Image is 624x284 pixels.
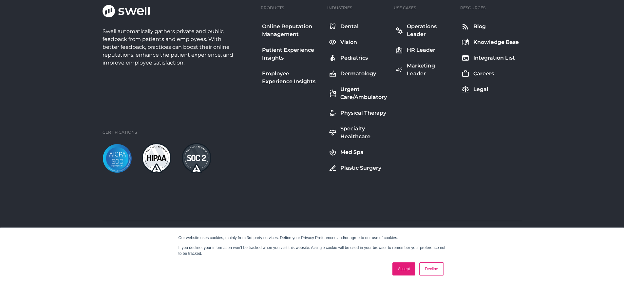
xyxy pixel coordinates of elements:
[327,163,388,173] a: Plastic Surgery
[327,84,388,103] a: Urgent Care/Ambulatory
[394,21,455,40] a: Operations Leader
[179,235,446,241] p: Our website uses cookies, mainly from 3rd party services. Define your Privacy Preferences and/or ...
[327,123,388,142] a: Specialty Healthcare
[262,70,321,85] div: Employee Experience Insights
[103,28,236,67] div: Swell automatically gathers private and public feedback from patients and employees. With better ...
[473,70,494,78] div: Careers
[182,143,211,173] img: soc2-dark.png
[179,245,446,256] p: If you decline, your information won’t be tracked when you visit this website. A single cookie wi...
[327,5,352,11] div: Industries
[460,5,485,11] div: Resources
[340,125,387,141] div: Specialty Healthcare
[394,61,455,79] a: Marketing Leader
[460,84,520,95] a: Legal
[460,68,520,79] a: Careers
[394,5,416,11] div: Use Cases
[327,108,388,118] a: Physical Therapy
[340,23,359,30] div: Dental
[327,68,388,79] a: Dermatology
[327,53,388,63] a: Pediatrics
[340,109,386,117] div: Physical Therapy
[262,23,321,38] div: Online Reputation Management
[394,45,455,55] a: HR Leader
[407,23,454,38] div: Operations Leader
[407,62,454,78] div: Marketing Leader
[262,46,321,62] div: Patient Experience Insights
[327,147,388,158] a: Med Spa
[261,68,322,87] a: Employee Experience Insights
[340,70,376,78] div: Dermatology
[460,37,520,47] a: Knowledge Base
[473,85,488,93] div: Legal
[473,23,486,30] div: Blog
[261,45,322,63] a: Patient Experience Insights
[473,38,519,46] div: Knowledge Base
[407,46,435,54] div: HR Leader
[261,21,322,40] a: Online Reputation Management
[460,21,520,32] a: Blog
[261,5,284,11] div: Products
[103,129,137,135] div: Certifications
[340,164,381,172] div: Plastic Surgery
[419,262,444,275] a: Decline
[340,85,387,101] div: Urgent Care/Ambulatory
[142,143,171,173] img: hipaa-light.png
[327,37,388,47] a: Vision
[460,53,520,63] a: Integration List
[392,262,416,275] a: Accept
[340,38,357,46] div: Vision
[340,148,364,156] div: Med Spa
[473,54,515,62] div: Integration List
[327,21,388,32] a: Dental
[340,54,368,62] div: Pediatrics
